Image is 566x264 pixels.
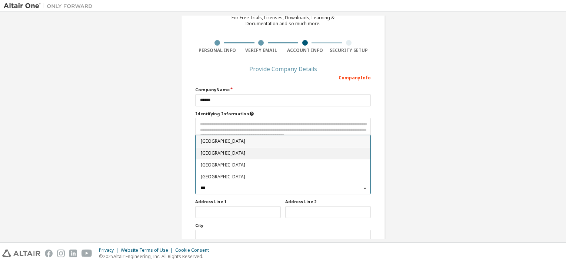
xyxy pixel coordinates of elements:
[195,47,239,53] div: Personal Info
[99,247,121,253] div: Privacy
[195,222,371,228] label: City
[285,199,371,205] label: Address Line 2
[201,151,366,155] span: [GEOGRAPHIC_DATA]
[195,67,371,71] div: Provide Company Details
[283,47,327,53] div: Account Info
[45,250,53,257] img: facebook.svg
[201,139,366,143] span: [GEOGRAPHIC_DATA]
[121,247,175,253] div: Website Terms of Use
[99,253,213,260] p: © 2025 Altair Engineering, Inc. All Rights Reserved.
[195,87,371,93] label: Company Name
[327,47,371,53] div: Security Setup
[2,250,40,257] img: altair_logo.svg
[232,15,334,27] div: For Free Trials, Licenses, Downloads, Learning & Documentation and so much more.
[69,250,77,257] img: linkedin.svg
[4,2,96,10] img: Altair One
[201,163,366,167] span: [GEOGRAPHIC_DATA]
[201,175,366,179] span: [GEOGRAPHIC_DATA]
[175,247,213,253] div: Cookie Consent
[195,111,371,117] label: Please provide any information that will help our support team identify your company. Email and n...
[195,199,281,205] label: Address Line 1
[195,71,371,83] div: Company Info
[57,250,65,257] img: instagram.svg
[81,250,92,257] img: youtube.svg
[239,47,283,53] div: Verify Email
